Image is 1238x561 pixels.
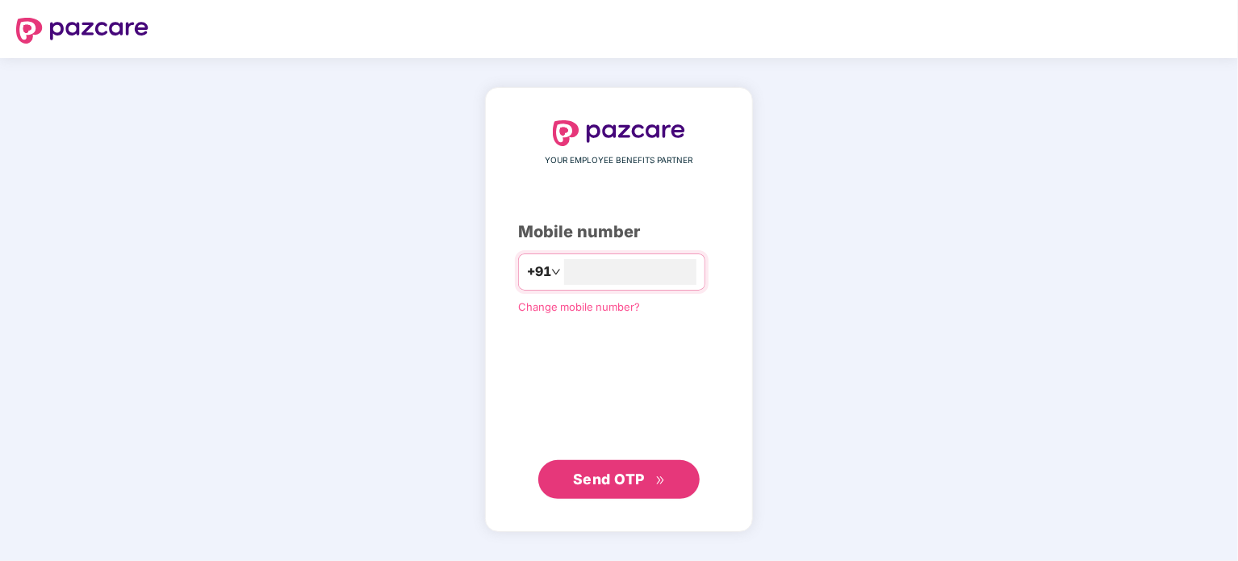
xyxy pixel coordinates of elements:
[518,300,640,313] a: Change mobile number?
[553,120,685,146] img: logo
[546,154,693,167] span: YOUR EMPLOYEE BENEFITS PARTNER
[518,220,720,245] div: Mobile number
[16,18,148,44] img: logo
[573,471,645,488] span: Send OTP
[527,262,551,282] span: +91
[538,460,700,499] button: Send OTPdouble-right
[551,267,561,277] span: down
[655,475,666,486] span: double-right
